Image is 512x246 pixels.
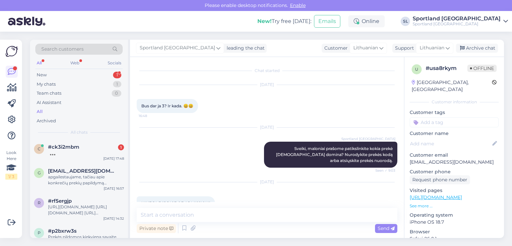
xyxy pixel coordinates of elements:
div: Chat started [137,68,397,74]
span: Search customers [41,46,84,53]
span: Sportland [GEOGRAPHIC_DATA] [140,44,215,52]
div: [URL][DOMAIN_NAME] [URL][DOMAIN_NAME] [URL][DOMAIN_NAME] pateikiame kelis variantus, moterims rek... [48,204,124,216]
input: Add a tag [410,117,499,127]
div: Support [392,45,414,52]
p: iPhone OS 18.7 [410,219,499,226]
span: Offline [467,65,497,72]
div: All [35,59,43,67]
span: Seen ✓ 9:03 [370,168,395,173]
div: [DATE] [137,179,397,185]
b: New! [257,18,272,24]
div: 1 / 3 [5,174,17,180]
span: Send [378,225,395,231]
span: #rf5ergjp [48,198,72,204]
span: 16:48 [139,113,164,118]
p: Visited pages [410,187,499,194]
div: Web [69,59,81,67]
div: [DATE] [137,82,397,88]
div: 1 [113,72,121,78]
div: [DATE] 17:48 [103,156,124,161]
p: Operating system [410,212,499,219]
div: Customer [322,45,348,52]
img: Askly Logo [5,45,18,58]
div: Team chats [37,90,61,97]
span: NIKE JA 3 "PRICE OF ADMISSION" [141,201,210,206]
div: Sportland [GEOGRAPHIC_DATA] [413,16,501,21]
span: p [38,230,41,235]
div: 1 [113,81,121,88]
div: # usa8rkym [426,64,467,72]
div: Online [348,15,385,27]
div: SL [401,17,410,26]
div: leading the chat [224,45,265,52]
div: apgailestaujame, tačiau apie konkrečių prekių papildymą infromacijos neturime. Prekės pildomos ki... [48,174,124,186]
a: Sportland [GEOGRAPHIC_DATA]Sportland [GEOGRAPHIC_DATA] [413,16,508,27]
span: Sportland [GEOGRAPHIC_DATA] [341,136,395,141]
div: Sportland [GEOGRAPHIC_DATA] [413,21,501,27]
div: [DATE] 14:32 [103,216,124,221]
div: [DATE] 16:57 [104,186,124,191]
p: Browser [410,228,499,235]
p: [EMAIL_ADDRESS][DOMAIN_NAME] [410,159,499,166]
div: Look Here [5,150,17,180]
div: Archived [37,118,56,124]
span: #ck3i2mbm [48,144,79,150]
div: Socials [106,59,123,67]
input: Add name [410,140,491,147]
div: Private note [137,224,176,233]
div: Prekės pildomos kiekvieną savaitę, tad siūlome stebėti mūsų internetinę Sportland parduotuvę. [48,234,124,246]
p: See more ... [410,203,499,209]
span: Sveiki, maloniai prašome patikslinkite kokia prekė [DEMOGRAPHIC_DATA] domina? Nurodykite prekės k... [276,146,394,163]
span: #p2bxrw3s [48,228,77,234]
div: Archive chat [456,44,498,53]
a: [URL][DOMAIN_NAME] [410,194,462,200]
span: g [38,170,41,175]
button: Emails [314,15,340,28]
div: [GEOGRAPHIC_DATA], [GEOGRAPHIC_DATA] [412,79,492,93]
p: Safari 26.0.1 [410,235,499,242]
div: 0 [112,90,121,97]
div: New [37,72,47,78]
div: My chats [37,81,56,88]
p: Customer tags [410,109,499,116]
span: All chats [71,129,88,135]
div: All [37,108,43,115]
span: gvidasdaugintis22@gmail.com [48,168,117,174]
p: Customer email [410,152,499,159]
span: Lithuanian [420,44,444,52]
p: Customer name [410,130,499,137]
div: Try free [DATE]: [257,17,311,25]
span: c [38,146,41,151]
div: [DATE] [137,124,397,130]
span: u [415,67,418,72]
div: Customer information [410,99,499,105]
span: r [38,200,41,205]
p: Customer phone [410,168,499,175]
div: 1 [118,144,124,150]
span: Lithuanian [353,44,378,52]
span: Bus dar ja 3? Ir kada. 😀😀 [141,103,193,108]
div: Request phone number [410,175,470,184]
span: Enable [288,2,308,8]
div: AI Assistant [37,99,61,106]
